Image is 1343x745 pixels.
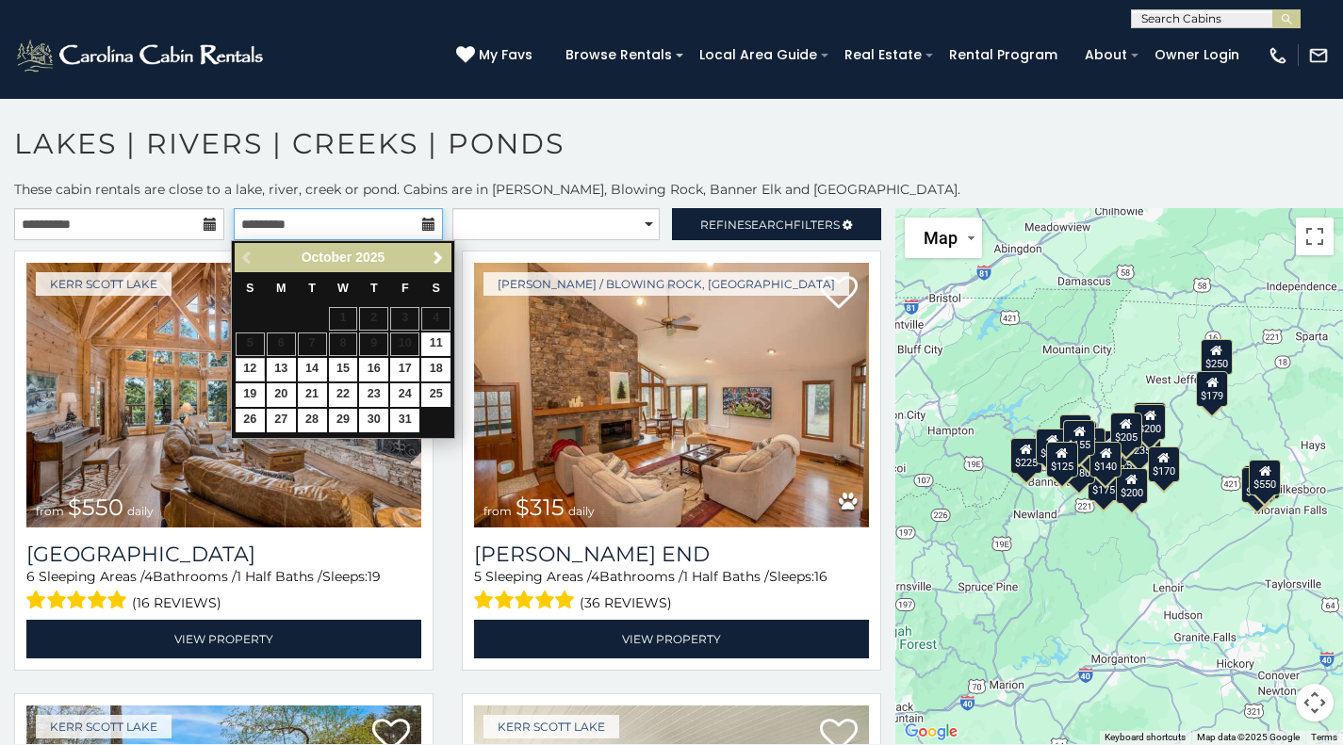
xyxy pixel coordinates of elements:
a: 11 [421,332,450,356]
div: $200 [1115,467,1147,503]
span: Refine Filters [700,218,840,232]
img: White-1-2.png [14,37,269,74]
div: $140 [1089,442,1122,478]
h3: Moss End [474,542,869,567]
span: 19 [368,568,381,585]
a: Moss End from $315 daily [474,263,869,527]
a: 15 [329,358,358,381]
img: Moss End [474,263,869,527]
img: Lake Haven Lodge [26,263,421,527]
button: Map camera controls [1296,684,1334,721]
a: 30 [359,409,388,432]
button: Toggle fullscreen view [1296,218,1334,255]
div: $550 [1249,459,1281,494]
span: Saturday [433,282,440,295]
a: 23 [359,383,388,407]
span: from [483,504,512,518]
span: Search [745,218,794,232]
span: 4 [144,568,153,585]
span: October [302,250,352,265]
a: 14 [298,358,327,381]
div: $155 [1063,420,1095,456]
div: $175 [1087,464,1119,500]
div: $225 [1009,438,1041,474]
a: 17 [390,358,419,381]
a: 13 [267,358,296,381]
div: $179 [1196,370,1228,406]
a: Next [426,246,450,269]
a: Rental Program [940,40,1067,70]
span: Thursday [370,282,378,295]
div: $235 [1123,425,1155,461]
a: 18 [421,358,450,381]
a: 19 [236,383,265,407]
a: Lake Haven Lodge from $550 daily [26,263,421,527]
a: 28 [298,409,327,432]
a: 12 [236,358,265,381]
a: About [1075,40,1137,70]
a: 21 [298,383,327,407]
button: Keyboard shortcuts [1105,731,1186,744]
a: [GEOGRAPHIC_DATA] [26,542,421,567]
a: [PERSON_NAME] / Blowing Rock, [GEOGRAPHIC_DATA] [483,272,849,296]
a: Local Area Guide [690,40,827,70]
span: My Favs [479,45,532,65]
a: Open this area in Google Maps (opens a new window) [900,720,962,744]
a: 16 [359,358,388,381]
span: 5 [474,568,482,585]
button: Change map style [905,218,982,258]
span: 1 Half Baths / [237,568,322,585]
a: [PERSON_NAME] End [474,542,869,567]
span: 16 [814,568,827,585]
span: (36 reviews) [580,591,672,615]
div: Sleeping Areas / Bathrooms / Sleeps: [474,567,869,615]
a: 22 [329,383,358,407]
a: My Favs [456,45,537,66]
div: $170 [1147,445,1179,481]
span: $315 [516,494,565,521]
a: Terms (opens in new tab) [1311,732,1337,742]
h3: Lake Haven Lodge [26,542,421,567]
div: $270 [1241,466,1273,502]
a: Browse Rentals [556,40,681,70]
a: 20 [267,383,296,407]
div: $205 [1109,412,1141,447]
span: 6 [26,568,35,585]
a: View Property [474,620,869,658]
div: $200 [1036,428,1068,463]
span: Tuesday [308,282,316,295]
a: 27 [267,409,296,432]
div: $125 [1045,442,1077,478]
a: 24 [390,383,419,407]
span: daily [568,504,595,518]
span: from [36,504,64,518]
span: Friday [401,282,409,295]
div: $250 [1200,338,1232,374]
a: Real Estate [835,40,931,70]
span: (16 reviews) [132,591,221,615]
span: Map [924,228,958,248]
span: Monday [276,282,287,295]
span: Sunday [246,282,254,295]
span: daily [127,504,154,518]
div: $305 [1059,413,1091,449]
a: View Property [26,620,421,658]
span: Next [431,251,446,266]
div: $180 [1062,447,1094,483]
img: mail-regular-white.png [1308,45,1329,66]
span: 1 Half Baths / [683,568,769,585]
a: Owner Login [1145,40,1249,70]
span: 4 [591,568,599,585]
div: Sleeping Areas / Bathrooms / Sleeps: [26,567,421,615]
span: $550 [68,494,123,521]
a: RefineSearchFilters [672,208,882,240]
a: Kerr Scott Lake [36,715,172,738]
a: 25 [421,383,450,407]
img: phone-regular-white.png [1268,45,1288,66]
a: 26 [236,409,265,432]
a: 31 [390,409,419,432]
div: $235 [1133,402,1165,438]
a: 29 [329,409,358,432]
a: Kerr Scott Lake [36,272,172,296]
a: Kerr Scott Lake [483,715,619,738]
